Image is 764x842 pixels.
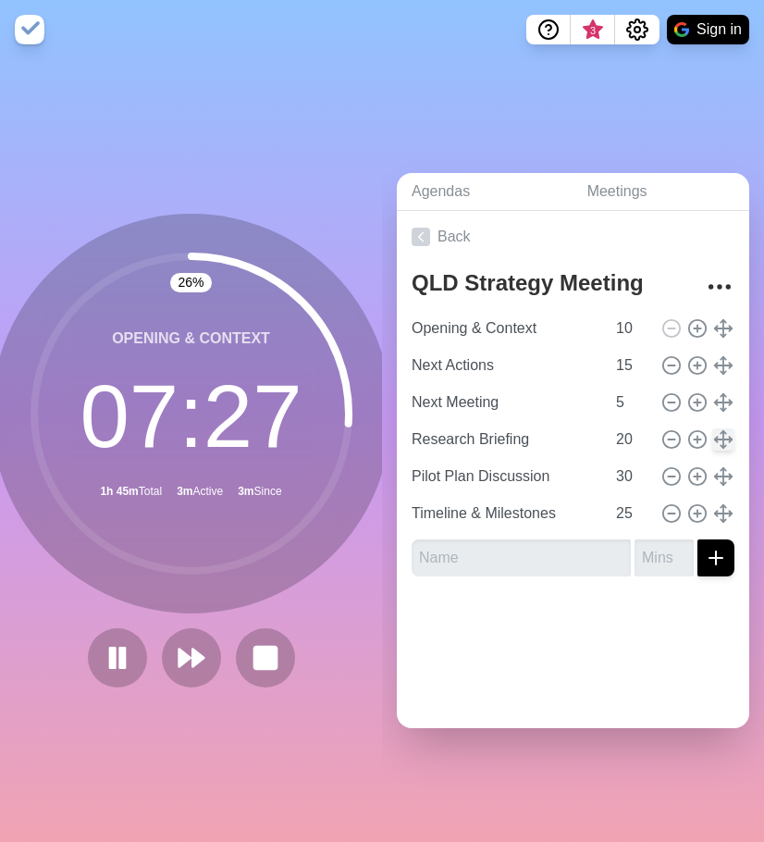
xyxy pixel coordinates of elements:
input: Name [404,421,605,458]
input: Mins [635,539,694,576]
span: 3 [585,23,600,38]
a: Back [397,211,749,263]
button: More [701,268,738,305]
a: Meetings [573,173,749,211]
button: Settings [615,15,659,44]
input: Name [404,495,605,532]
img: google logo [674,22,689,37]
button: Help [526,15,571,44]
button: Sign in [667,15,749,44]
input: Name [404,347,605,384]
input: Name [404,384,605,421]
button: What’s new [571,15,615,44]
input: Mins [609,384,653,421]
input: Name [404,310,605,347]
input: Name [404,458,605,495]
a: Agendas [397,173,573,211]
input: Mins [609,495,653,532]
input: Mins [609,421,653,458]
input: Mins [609,347,653,384]
input: Name [412,539,631,576]
input: Mins [609,310,653,347]
img: timeblocks logo [15,15,44,44]
input: Mins [609,458,653,495]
